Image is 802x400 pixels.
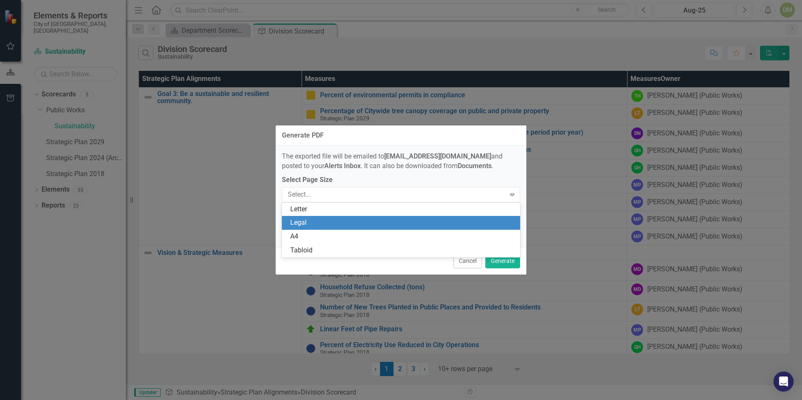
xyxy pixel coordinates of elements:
[290,246,515,255] div: Tabloid
[485,254,520,268] button: Generate
[282,132,324,139] div: Generate PDF
[458,162,492,170] strong: Documents
[773,371,794,392] div: Open Intercom Messenger
[282,152,503,170] span: The exported file will be emailed to and posted to your . It can also be downloaded from .
[453,254,482,268] button: Cancel
[282,175,520,185] label: Select Page Size
[290,218,515,228] div: Legal
[324,162,361,170] strong: Alerts Inbox
[290,232,515,242] div: A4
[384,152,491,160] strong: [EMAIL_ADDRESS][DOMAIN_NAME]
[290,205,515,214] div: Letter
